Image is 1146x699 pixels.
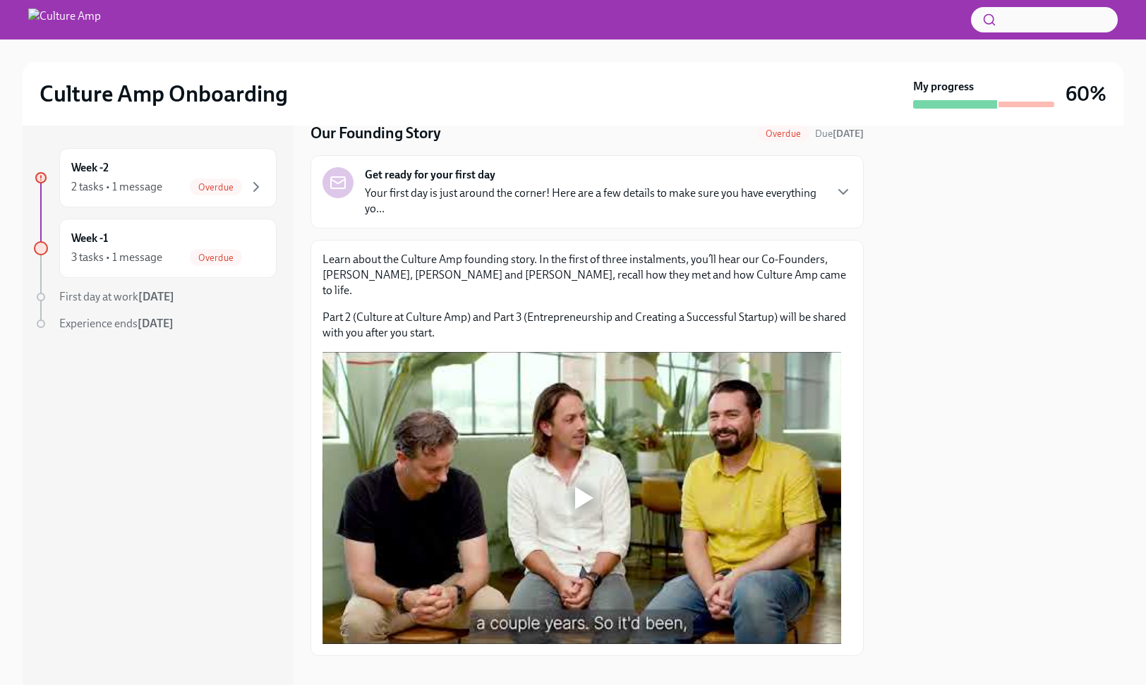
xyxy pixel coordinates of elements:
h2: Culture Amp Onboarding [40,80,288,108]
h6: Week -2 [71,160,109,176]
strong: Get ready for your first day [365,167,495,183]
h6: Week -1 [71,231,108,246]
strong: My progress [913,79,974,95]
p: Learn about the Culture Amp founding story. In the first of three instalments, you’ll hear our Co... [322,252,852,298]
span: Overdue [757,128,809,139]
p: Part 2 (Culture at Culture Amp) and Part 3 (Entrepreneurship and Creating a Successful Startup) w... [322,310,852,341]
h3: 60% [1066,81,1106,107]
span: Experience ends [59,317,174,330]
span: Overdue [190,182,242,193]
span: Overdue [190,253,242,263]
span: Due [815,128,864,140]
div: 3 tasks • 1 message [71,250,162,265]
a: First day at work[DATE] [34,289,277,305]
a: Week -22 tasks • 1 messageOverdue [34,148,277,207]
p: Your first day is just around the corner! Here are a few details to make sure you have everything... [365,186,824,217]
strong: [DATE] [138,317,174,330]
strong: [DATE] [833,128,864,140]
h4: Our Founding Story [310,123,441,144]
span: August 30th, 2025 00:00 [815,127,864,140]
a: Week -13 tasks • 1 messageOverdue [34,219,277,278]
span: First day at work [59,290,174,303]
strong: [DATE] [138,290,174,303]
img: Culture Amp [28,8,101,31]
div: 2 tasks • 1 message [71,179,162,195]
